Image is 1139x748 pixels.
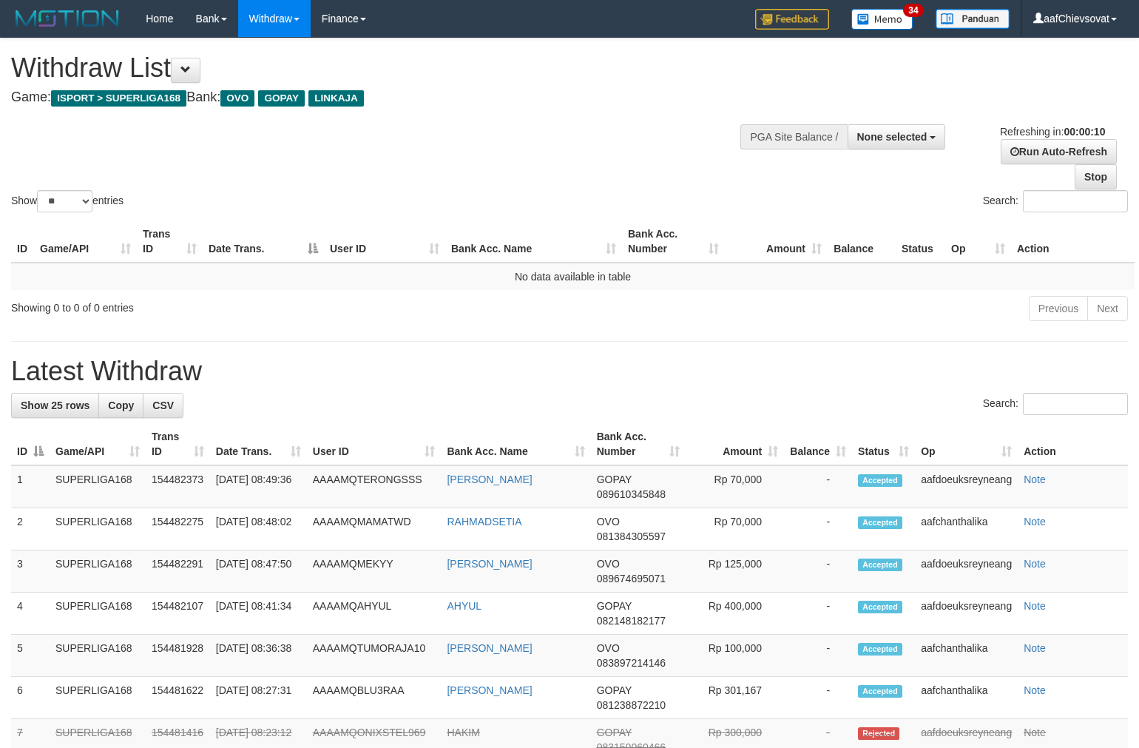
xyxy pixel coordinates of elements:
[220,90,254,107] span: OVO
[784,635,852,677] td: -
[1000,126,1105,138] span: Refreshing in:
[146,465,210,508] td: 154482373
[784,677,852,719] td: -
[307,508,442,550] td: AAAAMQMAMATWD
[784,465,852,508] td: -
[597,642,620,654] span: OVO
[597,516,620,528] span: OVO
[146,635,210,677] td: 154481928
[784,550,852,593] td: -
[686,465,784,508] td: Rp 70,000
[686,423,784,465] th: Amount: activate to sort column ascending
[146,550,210,593] td: 154482291
[210,550,307,593] td: [DATE] 08:47:50
[597,573,666,584] span: Copy 089674695071 to clipboard
[1024,600,1046,612] a: Note
[915,508,1018,550] td: aafchanthalika
[1018,423,1128,465] th: Action
[597,684,632,696] span: GOPAY
[11,220,34,263] th: ID
[146,593,210,635] td: 154482107
[146,423,210,465] th: Trans ID: activate to sort column ascending
[686,508,784,550] td: Rp 70,000
[858,474,902,487] span: Accepted
[983,190,1128,212] label: Search:
[447,558,532,570] a: [PERSON_NAME]
[210,423,307,465] th: Date Trans.: activate to sort column ascending
[851,9,913,30] img: Button%20Memo.svg
[108,400,134,411] span: Copy
[143,393,183,418] a: CSV
[50,465,146,508] td: SUPERLIGA168
[324,220,445,263] th: User ID: activate to sort column ascending
[308,90,364,107] span: LINKAJA
[1024,727,1046,738] a: Note
[447,642,532,654] a: [PERSON_NAME]
[686,593,784,635] td: Rp 400,000
[1024,642,1046,654] a: Note
[447,600,481,612] a: AHYUL
[852,423,915,465] th: Status: activate to sort column ascending
[915,635,1018,677] td: aafchanthalika
[686,677,784,719] td: Rp 301,167
[915,550,1018,593] td: aafdoeuksreyneang
[50,677,146,719] td: SUPERLIGA168
[21,400,89,411] span: Show 25 rows
[848,124,946,149] button: None selected
[858,643,902,656] span: Accepted
[152,400,174,411] span: CSV
[11,593,50,635] td: 4
[755,9,829,30] img: Feedback.jpg
[50,423,146,465] th: Game/API: activate to sort column ascending
[98,393,143,418] a: Copy
[307,677,442,719] td: AAAAMQBLU3RAA
[1087,296,1128,321] a: Next
[597,657,666,669] span: Copy 083897214146 to clipboard
[686,635,784,677] td: Rp 100,000
[740,124,847,149] div: PGA Site Balance /
[784,593,852,635] td: -
[1011,220,1135,263] th: Action
[1024,558,1046,570] a: Note
[11,263,1135,290] td: No data available in table
[51,90,186,107] span: ISPORT > SUPERLIGA168
[858,601,902,613] span: Accepted
[1029,296,1088,321] a: Previous
[1024,684,1046,696] a: Note
[1024,474,1046,485] a: Note
[11,465,50,508] td: 1
[1023,190,1128,212] input: Search:
[597,530,666,542] span: Copy 081384305597 to clipboard
[146,677,210,719] td: 154481622
[686,550,784,593] td: Rp 125,000
[447,727,479,738] a: HAKIM
[50,635,146,677] td: SUPERLIGA168
[915,593,1018,635] td: aafdoeuksreyneang
[1024,516,1046,528] a: Note
[447,684,532,696] a: [PERSON_NAME]
[597,600,632,612] span: GOPAY
[210,465,307,508] td: [DATE] 08:49:36
[447,474,532,485] a: [PERSON_NAME]
[445,220,622,263] th: Bank Acc. Name: activate to sort column ascending
[858,516,902,529] span: Accepted
[11,635,50,677] td: 5
[597,488,666,500] span: Copy 089610345848 to clipboard
[11,7,124,30] img: MOTION_logo.png
[1001,139,1117,164] a: Run Auto-Refresh
[591,423,686,465] th: Bank Acc. Number: activate to sort column ascending
[983,393,1128,415] label: Search:
[11,508,50,550] td: 2
[50,508,146,550] td: SUPERLIGA168
[307,465,442,508] td: AAAAMQTERONGSSS
[11,90,745,105] h4: Game: Bank:
[915,677,1018,719] td: aafchanthalika
[858,727,899,740] span: Rejected
[137,220,203,263] th: Trans ID: activate to sort column ascending
[203,220,324,263] th: Date Trans.: activate to sort column descending
[896,220,945,263] th: Status
[936,9,1010,29] img: panduan.png
[307,423,442,465] th: User ID: activate to sort column ascending
[307,550,442,593] td: AAAAMQMEKYY
[858,559,902,571] span: Accepted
